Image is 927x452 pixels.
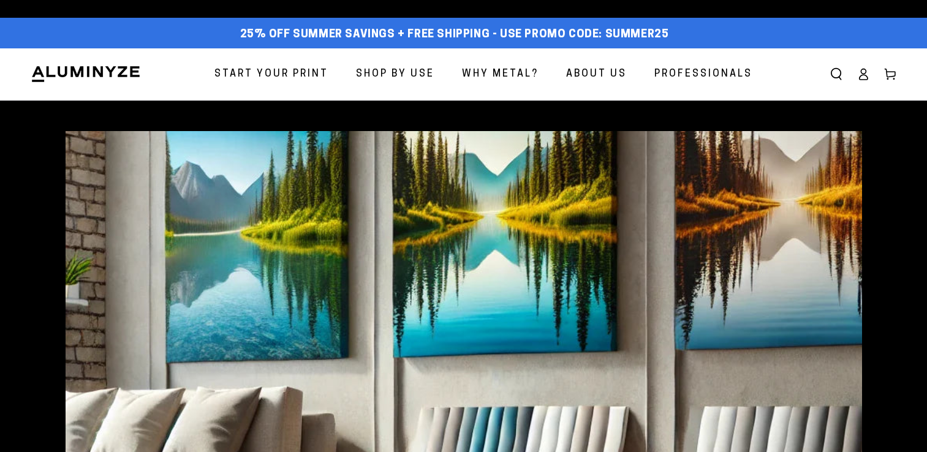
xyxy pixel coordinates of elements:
span: Why Metal? [462,66,539,83]
a: About Us [557,58,636,91]
a: Why Metal? [453,58,548,91]
a: Start Your Print [205,58,338,91]
span: 25% off Summer Savings + Free Shipping - Use Promo Code: SUMMER25 [240,28,669,42]
span: Shop By Use [356,66,434,83]
img: Aluminyze [31,65,141,83]
span: Start Your Print [214,66,328,83]
a: Professionals [645,58,762,91]
span: About Us [566,66,627,83]
a: Shop By Use [347,58,444,91]
span: Professionals [654,66,752,83]
summary: Search our site [823,61,850,88]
